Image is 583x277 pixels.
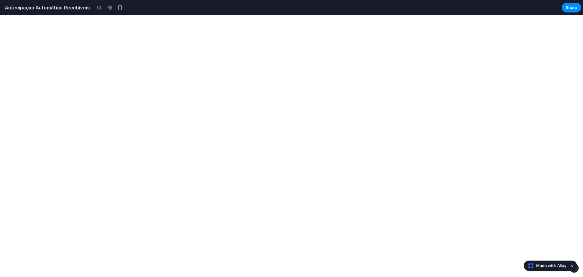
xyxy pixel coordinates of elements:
[524,263,567,269] a: Made with Alloy
[2,4,90,11] h2: Antecipação Automática Recebíveis
[568,262,575,269] button: Dismiss watermark
[566,5,577,11] span: Share
[536,263,566,269] span: Made with Alloy
[562,3,581,12] button: Share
